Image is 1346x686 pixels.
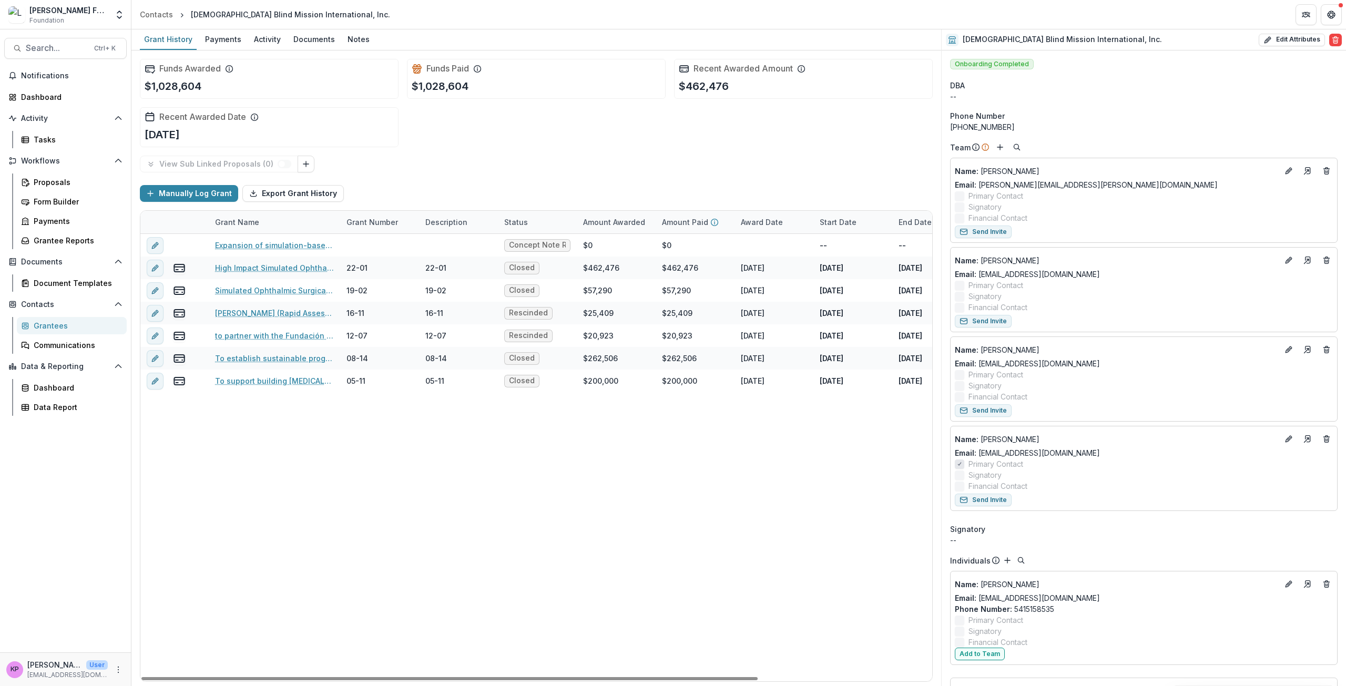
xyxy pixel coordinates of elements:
[899,240,906,251] p: --
[955,166,1278,177] p: [PERSON_NAME]
[899,375,922,386] p: [DATE]
[583,240,593,251] div: $0
[741,330,764,341] div: [DATE]
[159,112,246,122] h2: Recent Awarded Date
[145,78,201,94] p: $1,028,604
[112,4,127,25] button: Open entity switcher
[145,127,180,142] p: [DATE]
[412,78,468,94] p: $1,028,604
[242,185,344,202] button: Export Grant History
[173,352,186,365] button: view-payments
[29,5,108,16] div: [PERSON_NAME] Fund for the Blind
[17,173,127,191] a: Proposals
[425,262,446,273] div: 22-01
[955,166,1278,177] a: Name: [PERSON_NAME]
[340,217,404,228] div: Grant Number
[892,211,971,233] div: End Date
[968,469,1002,480] span: Signatory
[140,29,197,50] a: Grant History
[498,211,577,233] div: Status
[27,670,108,680] p: [EMAIL_ADDRESS][DOMAIN_NAME]
[1011,141,1023,153] button: Search
[4,88,127,106] a: Dashboard
[140,32,197,47] div: Grant History
[346,308,364,319] div: 16-11
[950,142,971,153] p: Team
[950,121,1338,132] div: [PHONE_NUMBER]
[34,177,118,188] div: Proposals
[17,232,127,249] a: Grantee Reports
[950,91,1338,102] div: --
[955,579,1278,590] p: [PERSON_NAME]
[955,434,1278,445] p: [PERSON_NAME]
[4,110,127,127] button: Open Activity
[498,217,534,228] div: Status
[173,330,186,342] button: view-payments
[662,240,671,251] div: $0
[583,308,614,319] div: $25,409
[968,637,1027,648] span: Financial Contact
[694,64,793,74] h2: Recent Awarded Amount
[820,375,843,386] p: [DATE]
[34,216,118,227] div: Payments
[899,330,922,341] p: [DATE]
[994,141,1006,153] button: Add
[21,91,118,103] div: Dashboard
[662,375,697,386] div: $200,000
[140,185,238,202] button: Manually Log Grant
[820,308,843,319] p: [DATE]
[735,217,789,228] div: Award Date
[34,278,118,289] div: Document Templates
[968,291,1002,302] span: Signatory
[215,375,334,386] a: To support building [MEDICAL_DATA] capacity and services in [GEOGRAPHIC_DATA] - 13508601
[741,308,764,319] div: [DATE]
[950,535,1338,546] div: --
[26,43,88,53] span: Search...
[191,9,390,20] div: [DEMOGRAPHIC_DATA] Blind Mission International, Inc.
[583,285,612,296] div: $57,290
[17,193,127,210] a: Form Builder
[250,29,285,50] a: Activity
[968,369,1023,380] span: Primary Contact
[1320,254,1333,267] button: Deletes
[1282,254,1295,267] button: Edit
[1320,578,1333,590] button: Deletes
[955,359,976,368] span: Email:
[899,308,922,319] p: [DATE]
[955,226,1012,238] button: Send Invite
[140,9,173,20] div: Contacts
[159,64,221,74] h2: Funds Awarded
[509,286,535,295] span: Closed
[968,302,1027,313] span: Financial Contact
[955,345,978,354] span: Name :
[813,211,892,233] div: Start Date
[136,7,177,22] a: Contacts
[201,29,246,50] a: Payments
[813,217,863,228] div: Start Date
[955,648,1005,660] button: Add to Team
[968,480,1027,492] span: Financial Contact
[425,308,443,319] div: 16-11
[173,284,186,297] button: view-payments
[1282,343,1295,356] button: Edit
[968,615,1023,626] span: Primary Contact
[968,380,1002,391] span: Signatory
[201,32,246,47] div: Payments
[735,211,813,233] div: Award Date
[968,626,1002,637] span: Signatory
[509,309,548,318] span: Rescinded
[27,659,82,670] p: [PERSON_NAME]
[955,580,978,589] span: Name :
[1299,252,1316,269] a: Go to contact
[820,330,843,341] p: [DATE]
[21,300,110,309] span: Contacts
[4,358,127,375] button: Open Data & Reporting
[147,237,164,254] button: edit
[34,196,118,207] div: Form Builder
[209,211,340,233] div: Grant Name
[656,211,735,233] div: Amount Paid
[955,592,1100,603] a: Email: [EMAIL_ADDRESS][DOMAIN_NAME]
[147,350,164,367] button: edit
[1259,34,1325,46] button: Edit Attributes
[215,330,334,341] a: to partner with the Fundación Oftalmológica del [PERSON_NAME] in establishing a training center i...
